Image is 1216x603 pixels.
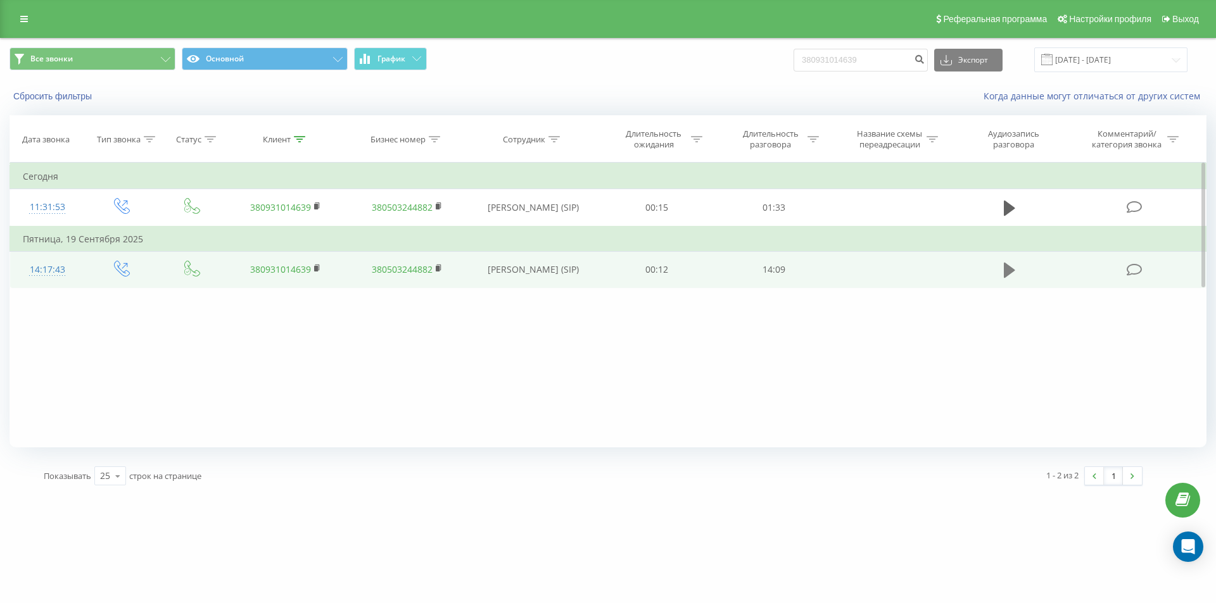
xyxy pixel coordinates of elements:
td: 00:12 [598,251,715,288]
a: 380931014639 [250,263,311,275]
button: Все звонки [9,47,175,70]
a: 1 [1104,467,1123,485]
a: 380503244882 [372,263,433,275]
span: Показывать [44,470,91,482]
div: Название схемы переадресации [856,128,923,150]
div: Комментарий/категория звонка [1090,128,1164,150]
div: Сотрудник [503,134,545,145]
td: 00:15 [598,189,715,227]
span: Настройки профиля [1069,14,1151,24]
span: Все звонки [30,54,73,64]
div: Дата звонка [22,134,70,145]
div: 25 [100,469,110,482]
div: Бизнес номер [370,134,426,145]
td: [PERSON_NAME] (SIP) [467,251,598,288]
div: 11:31:53 [23,195,72,220]
td: [PERSON_NAME] (SIP) [467,189,598,227]
td: Сегодня [10,164,1206,189]
div: Open Intercom Messenger [1173,532,1203,562]
div: 14:17:43 [23,258,72,282]
input: Поиск по номеру [794,49,928,71]
a: 380503244882 [372,201,433,213]
div: 1 - 2 из 2 [1046,469,1079,482]
a: 380931014639 [250,201,311,213]
div: Аудиозапись разговора [973,128,1055,150]
button: Сбросить фильтры [9,90,98,102]
button: Основной [182,47,348,70]
td: 01:33 [715,189,832,227]
div: Длительность ожидания [620,128,688,150]
button: График [354,47,427,70]
span: Выход [1172,14,1199,24]
span: Реферальная программа [943,14,1047,24]
div: Клиент [263,134,291,145]
td: 14:09 [715,251,832,288]
span: График [377,54,405,63]
td: Пятница, 19 Сентября 2025 [10,227,1206,252]
span: строк на странице [129,470,201,482]
div: Тип звонка [97,134,141,145]
button: Экспорт [934,49,1003,71]
div: Статус [176,134,201,145]
a: Когда данные могут отличаться от других систем [984,90,1206,102]
div: Длительность разговора [737,128,804,150]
